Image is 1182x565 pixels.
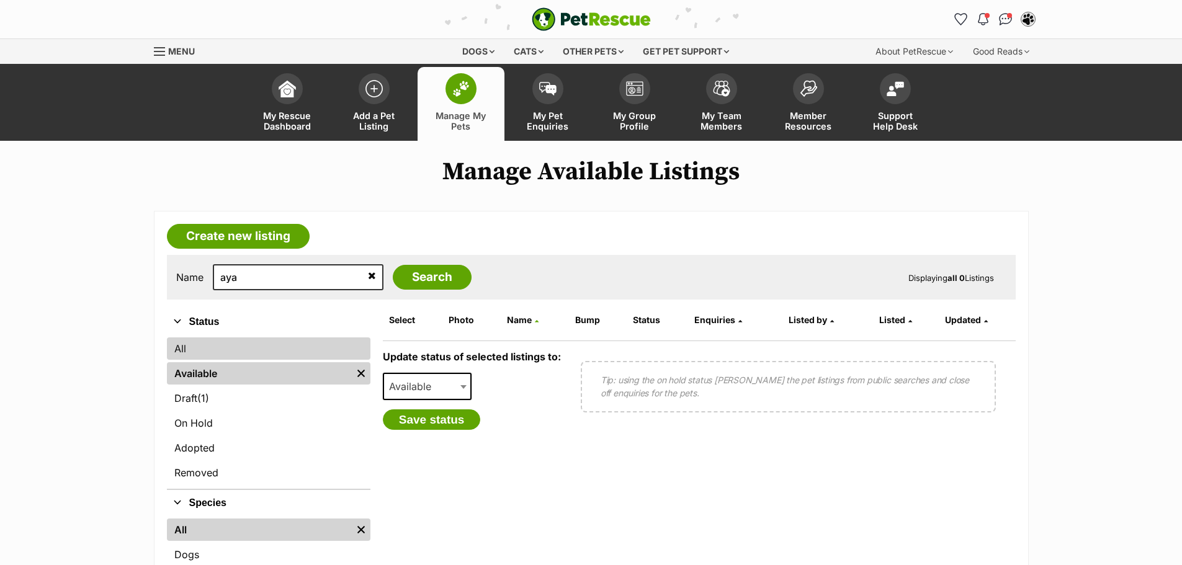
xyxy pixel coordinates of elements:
th: Bump [570,310,627,330]
a: Remove filter [352,362,370,385]
a: Remove filter [352,518,370,541]
img: member-resources-icon-8e73f808a243e03378d46382f2149f9095a855e16c252ad45f914b54edf8863c.svg [800,80,817,97]
a: Listed [879,314,912,325]
img: team-members-icon-5396bd8760b3fe7c0b43da4ab00e1e3bb1a5d9ba89233759b79545d2d3fc5d0d.svg [713,81,730,97]
span: My Group Profile [607,110,663,131]
img: Lynda Smith profile pic [1022,13,1034,25]
a: Name [507,314,539,325]
span: Manage My Pets [433,110,489,131]
span: Name [507,314,532,325]
span: Displaying Listings [908,273,994,283]
img: chat-41dd97257d64d25036548639549fe6c8038ab92f7586957e7f3b1b290dea8141.svg [999,13,1012,25]
a: Manage My Pets [418,67,504,141]
input: Search [393,265,472,290]
th: Photo [444,310,501,330]
img: group-profile-icon-3fa3cf56718a62981997c0bc7e787c4b2cf8bcc04b72c1350f741eb67cf2f40e.svg [626,81,643,96]
button: Status [167,314,370,330]
img: pet-enquiries-icon-7e3ad2cf08bfb03b45e93fb7055b45f3efa6380592205ae92323e6603595dc1f.svg [539,82,557,96]
div: Get pet support [634,39,738,64]
button: Species [167,495,370,511]
th: Select [384,310,442,330]
span: My Pet Enquiries [520,110,576,131]
span: Updated [945,314,981,325]
a: Add a Pet Listing [331,67,418,141]
span: Available [384,378,444,395]
span: Member Resources [781,110,836,131]
a: Conversations [996,9,1016,29]
p: Tip: using the on hold status [PERSON_NAME] the pet listings from public searches and close off e... [601,373,976,399]
a: Adopted [167,437,370,459]
a: My Group Profile [591,67,678,141]
a: Draft [167,387,370,409]
div: Other pets [554,39,632,64]
a: Removed [167,461,370,484]
div: Cats [505,39,552,64]
img: logo-e224e6f780fb5917bec1dbf3a21bbac754714ae5b6737aabdf751b685950b380.svg [532,7,651,31]
img: manage-my-pets-icon-02211641906a0b7f246fdf0571729dbe1e7629f14944591b6c1af311fb30b64b.svg [452,81,470,97]
button: Notifications [974,9,993,29]
a: My Rescue Dashboard [244,67,331,141]
a: All [167,337,370,360]
a: Member Resources [765,67,852,141]
div: About PetRescue [867,39,962,64]
img: add-pet-listing-icon-0afa8454b4691262ce3f59096e99ab1cd57d4a30225e0717b998d2c9b9846f56.svg [365,80,383,97]
a: Listed by [789,314,834,325]
img: notifications-46538b983faf8c2785f20acdc204bb7945ddae34d4c08c2a6579f10ce5e182be.svg [978,13,988,25]
span: Support Help Desk [867,110,923,131]
a: My Team Members [678,67,765,141]
a: Menu [154,39,204,61]
a: Favourites [951,9,971,29]
label: Name [176,272,204,283]
a: Support Help Desk [852,67,939,141]
div: Good Reads [964,39,1038,64]
label: Update status of selected listings to: [383,350,561,363]
img: help-desk-icon-fdf02630f3aa405de69fd3d07c3f3aa587a6932b1a1747fa1d2bba05be0121f9.svg [887,81,904,96]
ul: Account quick links [951,9,1038,29]
a: My Pet Enquiries [504,67,591,141]
span: My Rescue Dashboard [259,110,315,131]
th: Status [628,310,688,330]
a: All [167,518,352,541]
a: On Hold [167,412,370,434]
button: Save status [383,409,481,430]
img: dashboard-icon-eb2f2d2d3e046f16d808141f083e7271f6b2e854fb5c12c21221c1fb7104beca.svg [279,80,296,97]
span: translation missing: en.admin.listings.index.attributes.enquiries [694,314,735,325]
a: Enquiries [694,314,742,325]
span: Listed [879,314,905,325]
span: My Team Members [694,110,750,131]
span: Available [383,373,472,400]
span: (1) [197,391,209,406]
span: Add a Pet Listing [346,110,402,131]
a: Create new listing [167,224,310,249]
div: Dogs [454,39,503,64]
strong: all 0 [947,273,965,283]
button: My account [1018,9,1038,29]
a: Updated [945,314,988,325]
span: Menu [168,46,195,56]
a: Available [167,362,352,385]
div: Status [167,335,370,489]
a: PetRescue [532,7,651,31]
span: Listed by [789,314,827,325]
